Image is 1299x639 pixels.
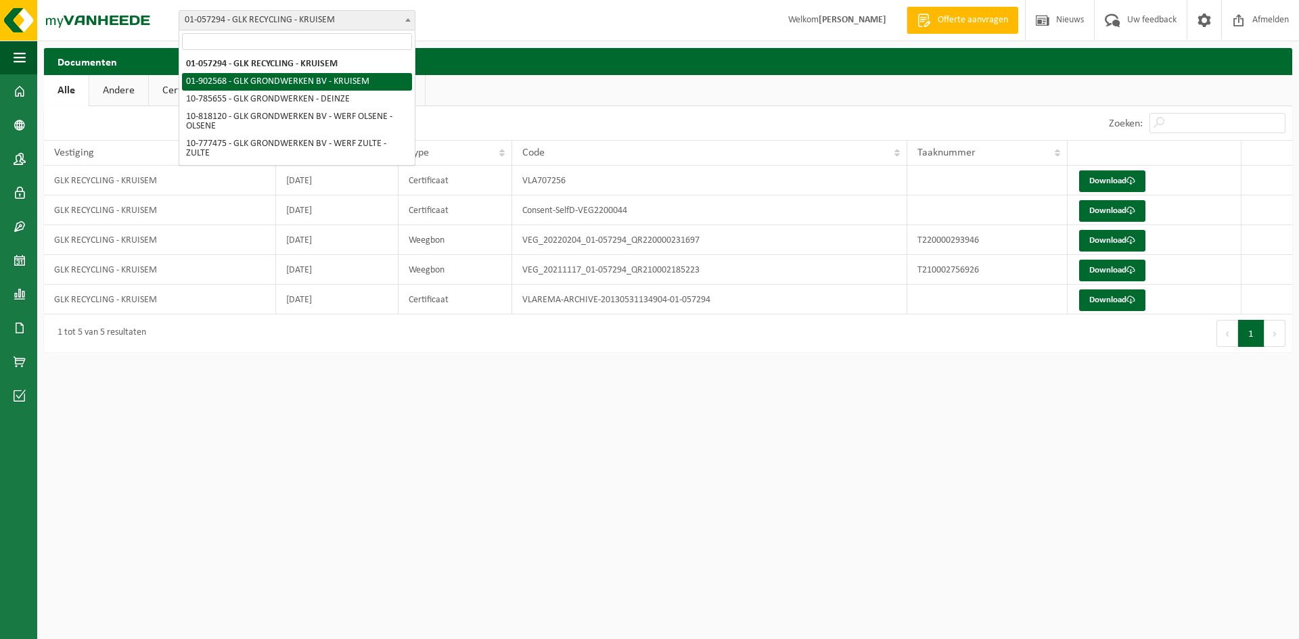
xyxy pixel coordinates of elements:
[44,225,276,255] td: GLK RECYCLING - KRUISEM
[89,75,148,106] a: Andere
[1079,260,1145,281] a: Download
[182,135,412,162] li: 10-777475 - GLK GRONDWERKEN BV - WERF ZULTE - ZULTE
[51,321,146,346] div: 1 tot 5 van 5 resultaten
[907,225,1068,255] td: T220000293946
[276,195,398,225] td: [DATE]
[1238,320,1264,347] button: 1
[934,14,1011,27] span: Offerte aanvragen
[512,285,907,314] td: VLAREMA-ARCHIVE-20130531134904-01-057294
[44,75,89,106] a: Alle
[44,195,276,225] td: GLK RECYCLING - KRUISEM
[1079,230,1145,252] a: Download
[512,195,907,225] td: Consent-SelfD-VEG2200044
[398,195,512,225] td: Certificaat
[182,91,412,108] li: 10-785655 - GLK GRONDWERKEN - DEINZE
[182,73,412,91] li: 01-902568 - GLK GRONDWERKEN BV - KRUISEM
[512,166,907,195] td: VLA707256
[1079,289,1145,311] a: Download
[512,225,907,255] td: VEG_20220204_01-057294_QR220000231697
[1216,320,1238,347] button: Previous
[44,255,276,285] td: GLK RECYCLING - KRUISEM
[1079,200,1145,222] a: Download
[276,255,398,285] td: [DATE]
[44,285,276,314] td: GLK RECYCLING - KRUISEM
[182,108,412,135] li: 10-818120 - GLK GRONDWERKEN BV - WERF OLSENE - OLSENE
[398,255,512,285] td: Weegbon
[398,166,512,195] td: Certificaat
[44,48,1292,74] h2: Documenten
[276,285,398,314] td: [DATE]
[276,166,398,195] td: [DATE]
[522,147,545,158] span: Code
[907,255,1068,285] td: T210002756926
[907,7,1018,34] a: Offerte aanvragen
[917,147,976,158] span: Taaknummer
[54,147,94,158] span: Vestiging
[398,285,512,314] td: Certificaat
[1264,320,1285,347] button: Next
[149,75,222,106] a: Certificaat
[44,166,276,195] td: GLK RECYCLING - KRUISEM
[398,225,512,255] td: Weegbon
[276,225,398,255] td: [DATE]
[179,11,415,30] span: 01-057294 - GLK RECYCLING - KRUISEM
[1079,170,1145,192] a: Download
[512,255,907,285] td: VEG_20211117_01-057294_QR210002185223
[182,55,412,73] li: 01-057294 - GLK RECYCLING - KRUISEM
[819,15,886,25] strong: [PERSON_NAME]
[179,10,415,30] span: 01-057294 - GLK RECYCLING - KRUISEM
[409,147,429,158] span: Type
[1109,118,1143,129] label: Zoeken:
